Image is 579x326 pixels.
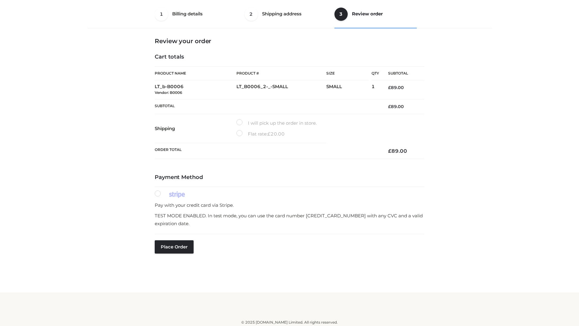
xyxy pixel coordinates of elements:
th: Subtotal [379,67,424,80]
span: £ [388,85,391,90]
td: SMALL [326,80,372,99]
div: © 2025 [DOMAIN_NAME] Limited. All rights reserved. [90,319,489,325]
p: TEST MODE ENABLED. In test mode, you can use the card number [CREDIT_CARD_NUMBER] with any CVC an... [155,212,424,227]
label: I will pick up the order in store. [236,119,317,127]
th: Size [326,67,369,80]
h4: Payment Method [155,174,424,181]
small: Vendor: B0006 [155,90,182,95]
td: 1 [372,80,379,99]
th: Qty [372,66,379,80]
h4: Cart totals [155,54,424,60]
p: Pay with your credit card via Stripe. [155,201,424,209]
bdi: 89.00 [388,104,404,109]
h3: Review your order [155,37,424,45]
th: Product # [236,66,326,80]
button: Place order [155,240,194,254]
bdi: 89.00 [388,148,407,154]
th: Order Total [155,143,379,159]
td: LT_b-B0006 [155,80,236,99]
span: £ [388,104,391,109]
td: LT_B0006_2-_-SMALL [236,80,326,99]
bdi: 89.00 [388,85,404,90]
th: Shipping [155,114,236,143]
span: £ [267,131,271,137]
th: Product Name [155,66,236,80]
span: £ [388,148,391,154]
bdi: 20.00 [267,131,285,137]
th: Subtotal [155,99,379,114]
label: Flat rate: [236,130,285,138]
